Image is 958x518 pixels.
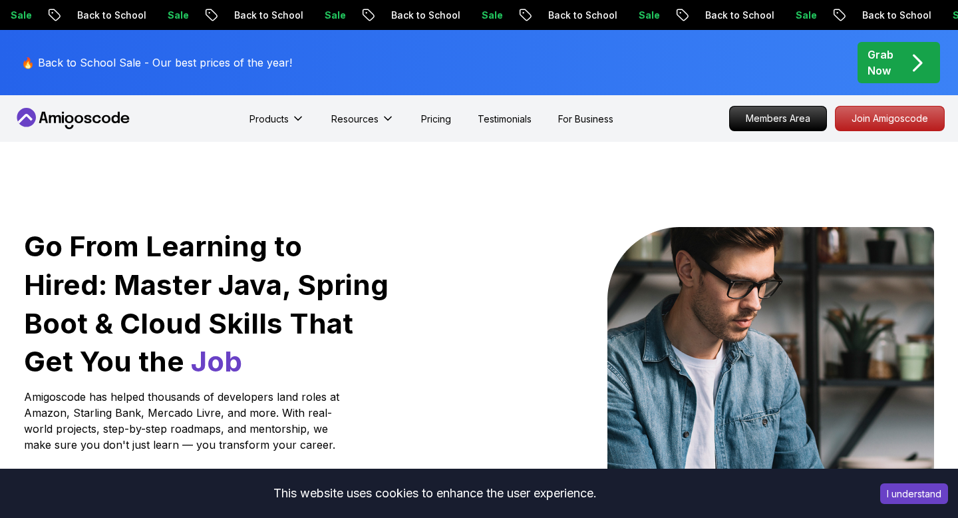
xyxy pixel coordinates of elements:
[868,47,893,79] p: Grab Now
[148,9,190,22] p: Sale
[478,112,532,126] a: Testimonials
[331,112,395,136] button: Resources
[331,112,379,126] p: Resources
[836,107,944,130] p: Join Amigoscode
[24,389,343,453] p: Amigoscode has helped thousands of developers land roles at Amazon, Starling Bank, Mercado Livre,...
[462,9,504,22] p: Sale
[249,112,305,136] button: Products
[10,479,860,508] div: This website uses cookies to enhance the user experience.
[729,106,827,131] a: Members Area
[371,9,462,22] p: Back to School
[619,9,661,22] p: Sale
[57,9,148,22] p: Back to School
[558,112,613,126] a: For Business
[305,9,347,22] p: Sale
[191,344,242,378] span: Job
[214,9,305,22] p: Back to School
[528,9,619,22] p: Back to School
[842,9,933,22] p: Back to School
[880,483,948,504] button: Accept cookies
[249,112,289,126] p: Products
[776,9,818,22] p: Sale
[835,106,945,131] a: Join Amigoscode
[24,227,391,381] h1: Go From Learning to Hired: Master Java, Spring Boot & Cloud Skills That Get You the
[21,55,292,71] p: 🔥 Back to School Sale - Our best prices of the year!
[685,9,776,22] p: Back to School
[730,107,826,130] p: Members Area
[421,112,451,126] a: Pricing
